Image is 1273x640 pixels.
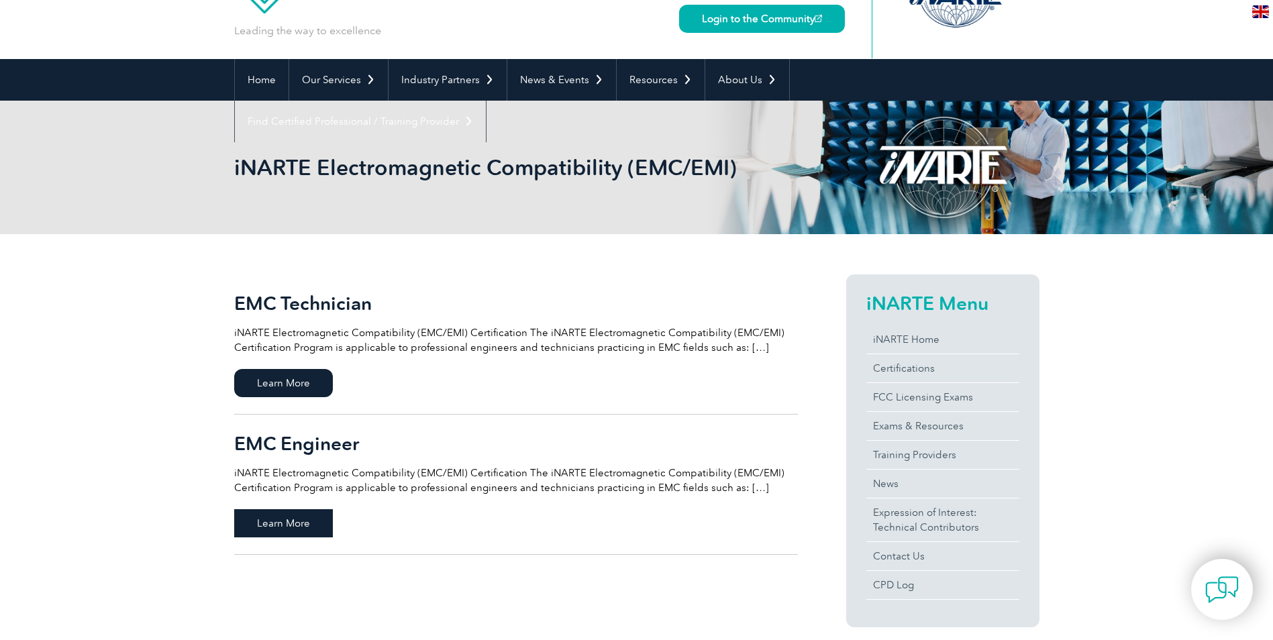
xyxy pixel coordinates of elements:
img: contact-chat.png [1205,573,1239,606]
a: Exams & Resources [866,412,1019,440]
a: FCC Licensing Exams [866,383,1019,411]
a: CPD Log [866,571,1019,599]
h1: iNARTE Electromagnetic Compatibility (EMC/EMI) [234,154,750,180]
span: Learn More [234,509,333,537]
h2: EMC Technician [234,292,798,314]
img: en [1252,5,1269,18]
p: Leading the way to excellence [234,23,381,38]
p: iNARTE Electromagnetic Compatibility (EMC/EMI) Certification The iNARTE Electromagnetic Compatibi... [234,325,798,355]
a: iNARTE Home [866,325,1019,354]
a: About Us [705,59,789,101]
a: Home [235,59,289,101]
span: Learn More [234,369,333,397]
a: Find Certified Professional / Training Provider [235,101,486,142]
a: Industry Partners [389,59,507,101]
a: Expression of Interest:Technical Contributors [866,498,1019,541]
h2: iNARTE Menu [866,292,1019,314]
a: Resources [617,59,705,101]
a: Training Providers [866,441,1019,469]
p: iNARTE Electromagnetic Compatibility (EMC/EMI) Certification The iNARTE Electromagnetic Compatibi... [234,466,798,495]
a: Login to the Community [679,5,845,33]
img: open_square.png [815,15,822,22]
h2: EMC Engineer [234,433,798,454]
a: Contact Us [866,542,1019,570]
a: EMC Engineer iNARTE Electromagnetic Compatibility (EMC/EMI) Certification The iNARTE Electromagne... [234,415,798,555]
a: News & Events [507,59,616,101]
a: EMC Technician iNARTE Electromagnetic Compatibility (EMC/EMI) Certification The iNARTE Electromag... [234,274,798,415]
a: Our Services [289,59,388,101]
a: News [866,470,1019,498]
a: Certifications [866,354,1019,382]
